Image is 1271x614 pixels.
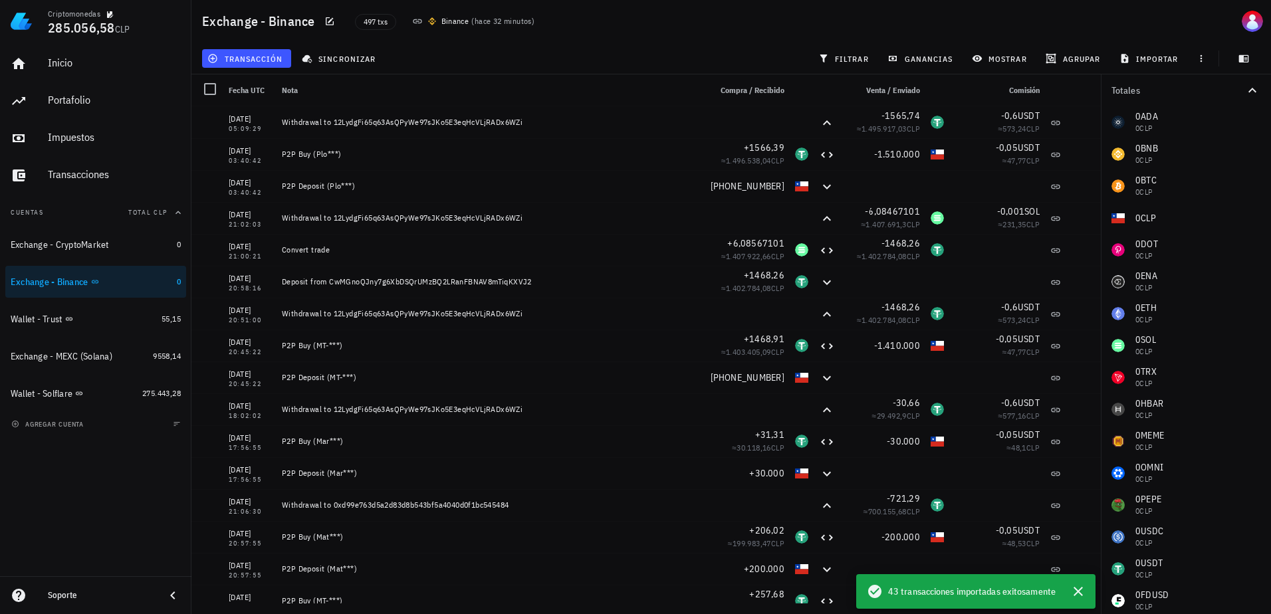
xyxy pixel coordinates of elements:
span: 47,77 [1007,155,1026,165]
span: ≈ [861,219,920,229]
div: P2P Buy (MT-***) [282,340,699,351]
span: USDT [1018,301,1040,313]
span: +6,08567101 [727,237,784,249]
span: filtrar [821,53,869,64]
span: ≈ [857,124,920,134]
span: -721,29 [887,492,920,504]
div: Withdrawal to 0xd99e763d5a2d83d8b543bf5a4040d0f1bc545484 [282,500,699,510]
div: Impuestos [48,131,181,144]
span: ≈ [732,443,784,453]
span: CLP [907,411,920,421]
span: 47,77 [1007,347,1026,357]
div: Withdrawal to 12LydgFi65q63AsQPyWe97sJKo5E3eqHcVLjRADx6WZi [282,213,699,223]
span: CLP [771,283,784,293]
div: Withdrawal to 12LydgFi65q63AsQPyWe97sJKo5E3eqHcVLjRADx6WZi [282,117,699,128]
div: USDT-icon [795,148,808,161]
div: Totales [1111,86,1244,95]
span: agrupar [1048,53,1100,64]
div: CLP-icon [931,148,944,161]
span: ≈ [728,538,784,548]
div: CLP-icon [795,562,808,575]
div: USDT-icon [795,594,808,607]
div: Binance [441,15,469,28]
div: 17:56:55 [229,476,271,483]
span: Total CLP [128,208,168,217]
span: -6,08467101 [865,205,920,217]
div: 20:45:22 [229,381,271,387]
span: ≈ [864,506,920,516]
a: Transacciones [5,159,186,191]
div: Withdrawal to 12LydgFi65q63AsQPyWe97sJKo5E3eqHcVLjRADx6WZi [282,308,699,319]
div: Inicio [48,56,181,69]
span: 577,16 [1002,411,1026,421]
span: 199.983,47 [733,538,771,548]
span: ≈ [998,315,1040,325]
div: Transacciones [48,168,181,181]
div: Wallet - Solflare [11,388,72,399]
div: USDT-icon [795,339,808,352]
span: ≈ [857,315,920,325]
div: 03:40:42 [229,157,271,164]
div: P2P Buy (MT-***) [282,595,699,606]
span: CLP [907,315,920,325]
div: CLP-icon [931,530,944,544]
div: CLP-icon [931,435,944,448]
span: Comisión [1009,85,1040,95]
span: +200.000 [744,563,784,575]
div: USDT-icon [795,435,808,448]
div: Nota [277,74,705,106]
span: CLP [1026,315,1040,325]
div: Criptomonedas [48,9,100,19]
span: ≈ [721,283,784,293]
div: [DATE] [229,399,271,413]
button: sincronizar [296,49,384,68]
div: 17:56:55 [229,445,271,451]
div: [DATE] [229,304,271,317]
div: Fecha UTC [223,74,277,106]
span: 48,1 [1011,443,1026,453]
div: USDT-icon [795,275,808,288]
span: 231,35 [1002,219,1026,229]
span: -0,6 [1001,397,1018,409]
img: 270.png [428,17,436,25]
span: 275.443,28 [142,388,181,398]
span: transacción [210,53,283,64]
div: P2P Buy (Mar***) [282,436,699,447]
button: agrupar [1040,49,1108,68]
div: Deposit from CwMGnoQJny7g6XbDSQrUMzBQ2LRanFBNAV8mTiqKXVJ2 [282,276,699,287]
img: LedgiFi [11,11,32,32]
span: +1566,39 [744,142,784,153]
span: CLP [771,251,784,261]
span: 250.129,79 [733,602,771,612]
div: 21:02:03 [229,221,271,228]
span: ≈ [721,347,784,357]
span: ≈ [998,411,1040,421]
span: 573,24 [1002,124,1026,134]
div: 18:02:02 [229,413,271,419]
span: [PHONE_NUMBER] [711,371,785,383]
div: 20:51:00 [229,317,271,324]
span: -0,05 [996,333,1018,345]
span: CLP [771,443,784,453]
span: 9558,14 [153,351,181,361]
span: ≈ [998,219,1040,229]
button: CuentasTotal CLP [5,197,186,229]
span: Nota [282,85,298,95]
div: avatar [1242,11,1263,32]
span: 285.056,58 [48,19,115,37]
span: 30.118,16 [737,443,771,453]
span: +1468,26 [744,269,784,281]
div: SOL-icon [931,211,944,225]
span: ≈ [1006,443,1040,453]
span: hace 32 minutos [475,16,532,26]
div: CLP-icon [795,179,808,193]
span: USDT [1018,333,1040,345]
button: ganancias [882,49,961,68]
h1: Exchange - Binance [202,11,320,32]
span: CLP [1026,219,1040,229]
span: 1.402.784,08 [862,315,907,325]
div: P2P Deposit (Plo***) [282,181,699,191]
span: 1.402.784,08 [862,251,907,261]
span: 48,53 [1007,538,1026,548]
span: ≈ [1002,347,1040,357]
